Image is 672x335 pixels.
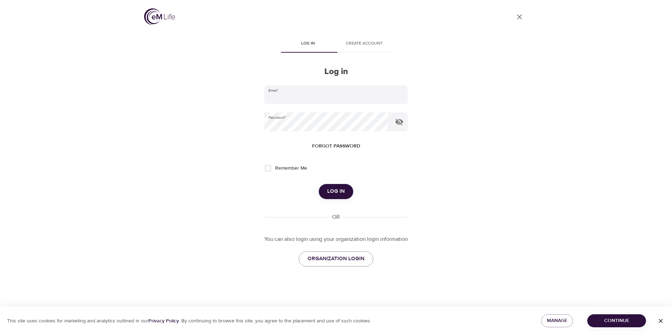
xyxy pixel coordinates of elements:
button: Forgot password [309,140,363,153]
div: disabled tabs example [264,36,408,53]
span: Log in [327,187,345,196]
h2: Log in [264,67,408,77]
button: Continue [587,314,646,327]
span: Manage [547,316,567,325]
img: logo [144,8,175,25]
span: Forgot password [312,142,360,151]
span: ORGANIZATION LOGIN [308,254,364,263]
p: You can also login using your organization login information [264,235,408,243]
a: Privacy Policy [148,318,179,324]
div: OR [329,213,343,221]
span: Create account [340,40,388,47]
button: Manage [541,314,573,327]
span: Log in [284,40,332,47]
span: Continue [593,316,640,325]
a: close [511,8,528,25]
button: Log in [319,184,353,199]
a: ORGANIZATION LOGIN [299,251,373,266]
span: Remember Me [275,165,307,172]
